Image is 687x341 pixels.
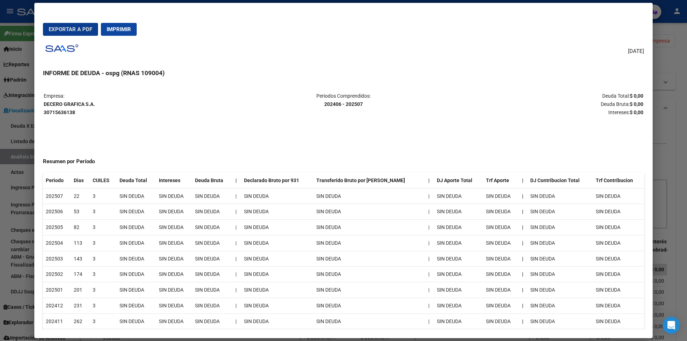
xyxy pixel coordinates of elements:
[71,313,89,329] td: 262
[43,173,71,188] th: Periodo
[324,101,363,107] strong: 202406 - 202507
[425,298,434,313] td: |
[71,251,89,267] td: 143
[90,173,117,188] th: CUILES
[43,251,71,267] td: 202503
[241,267,313,282] td: SIN DEUDA
[71,282,89,298] td: 201
[434,313,483,329] td: SIN DEUDA
[483,188,519,204] td: SIN DEUDA
[527,298,593,313] td: SIN DEUDA
[44,101,95,115] strong: DECERO GRAFICA S.A. 30715636138
[156,188,192,204] td: SIN DEUDA
[43,313,71,329] td: 202411
[43,204,71,220] td: 202506
[117,204,156,220] td: SIN DEUDA
[313,173,426,188] th: Transferido Bruto por [PERSON_NAME]
[434,173,483,188] th: DJ Aporte Total
[527,220,593,235] td: SIN DEUDA
[90,298,117,313] td: 3
[628,47,644,55] span: [DATE]
[156,251,192,267] td: SIN DEUDA
[425,235,434,251] td: |
[434,251,483,267] td: SIN DEUDA
[117,282,156,298] td: SIN DEUDA
[630,109,643,115] strong: $ 0,00
[593,204,644,220] td: SIN DEUDA
[241,251,313,267] td: SIN DEUDA
[117,188,156,204] td: SIN DEUDA
[425,251,434,267] td: |
[192,282,233,298] td: SIN DEUDA
[43,220,71,235] td: 202505
[90,267,117,282] td: 3
[192,173,233,188] th: Deuda Bruta
[233,251,241,267] td: |
[425,188,434,204] td: |
[519,204,528,220] th: |
[519,282,528,298] th: |
[527,173,593,188] th: DJ Contribucion Total
[483,204,519,220] td: SIN DEUDA
[156,235,192,251] td: SIN DEUDA
[313,251,426,267] td: SIN DEUDA
[71,173,89,188] th: Dias
[593,282,644,298] td: SIN DEUDA
[233,267,241,282] td: |
[90,235,117,251] td: 3
[107,26,131,33] span: Imprimir
[90,251,117,267] td: 3
[192,235,233,251] td: SIN DEUDA
[71,204,89,220] td: 53
[425,267,434,282] td: |
[527,251,593,267] td: SIN DEUDA
[117,267,156,282] td: SIN DEUDA
[156,267,192,282] td: SIN DEUDA
[519,313,528,329] th: |
[527,188,593,204] td: SIN DEUDA
[313,267,426,282] td: SIN DEUDA
[43,282,71,298] td: 202501
[519,188,528,204] th: |
[43,23,98,36] button: Exportar a PDF
[527,267,593,282] td: SIN DEUDA
[241,220,313,235] td: SIN DEUDA
[527,235,593,251] td: SIN DEUDA
[593,251,644,267] td: SIN DEUDA
[192,298,233,313] td: SIN DEUDA
[483,220,519,235] td: SIN DEUDA
[49,26,92,33] span: Exportar a PDF
[233,220,241,235] td: |
[233,204,241,220] td: |
[90,220,117,235] td: 3
[313,313,426,329] td: SIN DEUDA
[156,220,192,235] td: SIN DEUDA
[90,282,117,298] td: 3
[313,282,426,298] td: SIN DEUDA
[527,313,593,329] td: SIN DEUDA
[71,298,89,313] td: 231
[233,282,241,298] td: |
[313,204,426,220] td: SIN DEUDA
[313,188,426,204] td: SIN DEUDA
[241,188,313,204] td: SIN DEUDA
[117,313,156,329] td: SIN DEUDA
[425,220,434,235] td: |
[483,282,519,298] td: SIN DEUDA
[630,93,643,99] strong: $ 0,00
[313,298,426,313] td: SIN DEUDA
[663,317,680,334] div: Open Intercom Messenger
[425,204,434,220] td: |
[313,235,426,251] td: SIN DEUDA
[483,251,519,267] td: SIN DEUDA
[156,313,192,329] td: SIN DEUDA
[43,68,644,78] h3: INFORME DE DEUDA - ospg (RNAS 109004)
[117,251,156,267] td: SIN DEUDA
[117,220,156,235] td: SIN DEUDA
[43,298,71,313] td: 202412
[90,204,117,220] td: 3
[233,188,241,204] td: |
[313,220,426,235] td: SIN DEUDA
[527,204,593,220] td: SIN DEUDA
[434,220,483,235] td: SIN DEUDA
